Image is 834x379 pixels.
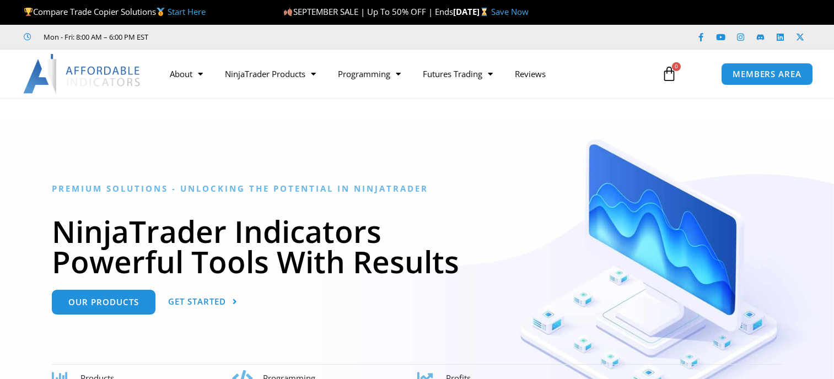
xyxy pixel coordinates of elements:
a: MEMBERS AREA [721,63,813,85]
a: Our Products [52,290,155,315]
span: Get Started [168,297,226,306]
h1: NinjaTrader Indicators Powerful Tools With Results [52,216,782,277]
span: 0 [672,62,681,71]
a: Start Here [168,6,206,17]
nav: Menu [159,61,651,86]
a: Get Started [168,290,238,315]
a: Save Now [491,6,529,17]
img: 🏆 [24,8,33,16]
span: MEMBERS AREA [733,70,801,78]
img: 🍂 [284,8,292,16]
span: Mon - Fri: 8:00 AM – 6:00 PM EST [41,30,148,44]
span: Compare Trade Copier Solutions [24,6,206,17]
h6: Premium Solutions - Unlocking the Potential in NinjaTrader [52,183,782,194]
a: 0 [645,58,693,90]
span: SEPTEMBER SALE | Up To 50% OFF | Ends [283,6,453,17]
a: Futures Trading [412,61,504,86]
a: Reviews [504,61,557,86]
a: NinjaTrader Products [214,61,327,86]
iframe: Customer reviews powered by Trustpilot [164,31,329,42]
strong: [DATE] [453,6,491,17]
img: ⌛ [480,8,488,16]
span: Our Products [68,298,139,306]
a: About [159,61,214,86]
img: 🥇 [157,8,165,16]
a: Programming [327,61,412,86]
img: LogoAI | Affordable Indicators – NinjaTrader [23,54,142,94]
